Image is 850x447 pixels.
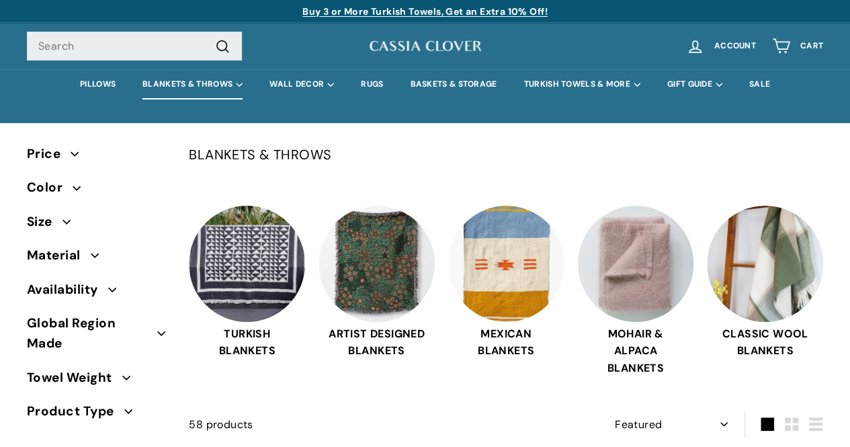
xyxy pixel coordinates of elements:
p: BLANKETS & THROWS [189,144,823,165]
button: Availability [27,276,167,310]
span: Price [27,144,71,164]
a: CLASSIC WOOL BLANKETS [707,206,823,377]
a: BASKETS & STORAGE [396,69,510,99]
a: MOHAIR & ALPACA BLANKETS [578,206,694,377]
span: Account [714,42,756,50]
summary: TURKISH TOWELS & MORE [511,69,654,99]
span: Global Region Made [27,313,157,354]
a: Account [678,26,764,66]
button: Towel Weight [27,364,167,398]
a: RUGS [347,69,396,99]
span: TURKISH BLANKETS [189,325,305,360]
button: Material [27,242,167,276]
button: Price [27,140,167,174]
input: Search [27,32,242,61]
span: Material [27,245,91,266]
a: ARTIST DESIGNED BLANKETS [318,206,435,377]
button: Color [27,174,167,208]
a: MEXICAN BLANKETS [448,206,564,377]
span: ARTIST DESIGNED BLANKETS [318,325,435,360]
span: Product Type [27,401,124,421]
button: Size [27,208,167,242]
summary: GIFT GUIDE [654,69,736,99]
span: MOHAIR & ALPACA BLANKETS [578,325,694,377]
div: 58 products [189,416,506,434]
a: TURKISH BLANKETS [189,206,305,377]
span: Towel Weight [27,368,122,388]
span: Cart [800,42,823,50]
span: Size [27,212,62,232]
span: MEXICAN BLANKETS [448,325,564,360]
a: Buy 3 or More Turkish Towels, Get an Extra 10% Off! [302,5,547,17]
a: SALE [736,69,783,99]
span: Availability [27,280,108,300]
summary: BLANKETS & THROWS [129,69,256,99]
a: Cart [764,26,831,66]
button: Product Type [27,398,167,432]
summary: WALL DECOR [256,69,347,99]
button: Global Region Made [27,310,167,364]
span: Color [27,177,73,198]
span: CLASSIC WOOL BLANKETS [707,325,823,360]
a: PILLOWS [67,69,129,99]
